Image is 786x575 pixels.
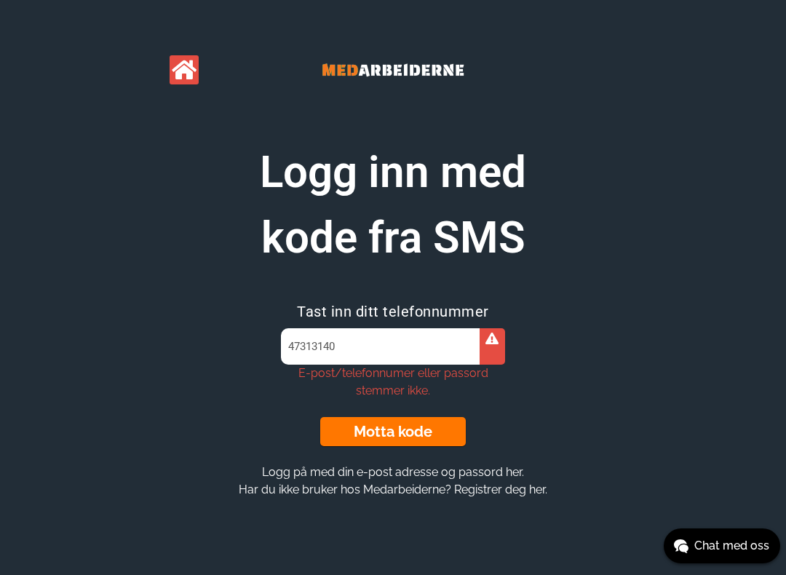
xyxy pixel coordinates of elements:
[320,417,466,446] button: Motta kode
[284,44,502,96] img: Banner
[281,365,504,400] div: E-post/telefonnumer eller passord stemmer ikke.
[485,333,499,344] i: E-post/telefonnumer eller passord stemmer ikke.
[258,464,528,480] button: Logg på med din e-post adresse og passord her.
[694,537,769,555] span: Chat med oss
[211,140,575,271] h1: Logg inn med kode fra SMS
[297,303,489,320] span: Tast inn ditt telefonnummer
[664,528,780,563] button: Chat med oss
[234,482,552,497] button: Har du ikke bruker hos Medarbeiderne? Registrer deg her.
